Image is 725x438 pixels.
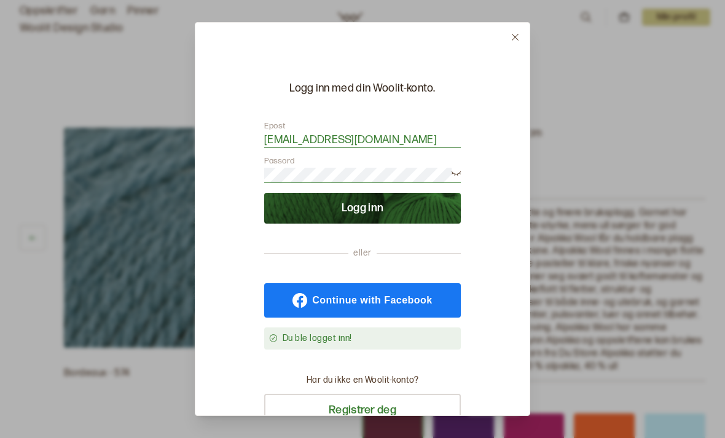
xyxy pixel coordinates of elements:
span: Continue with Facebook [312,295,432,305]
button: Logg inn [264,193,461,224]
div: Du ble logget inn! [283,332,456,345]
p: Logg inn med din Woolit-konto. [264,81,461,96]
span: eller [348,247,376,259]
button: Registrer deg [264,394,461,427]
label: Passord [264,155,295,166]
p: Har du ikke en Woolit-konto? [307,374,418,386]
a: Continue with Facebook [264,283,461,318]
label: Epost [264,120,286,131]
